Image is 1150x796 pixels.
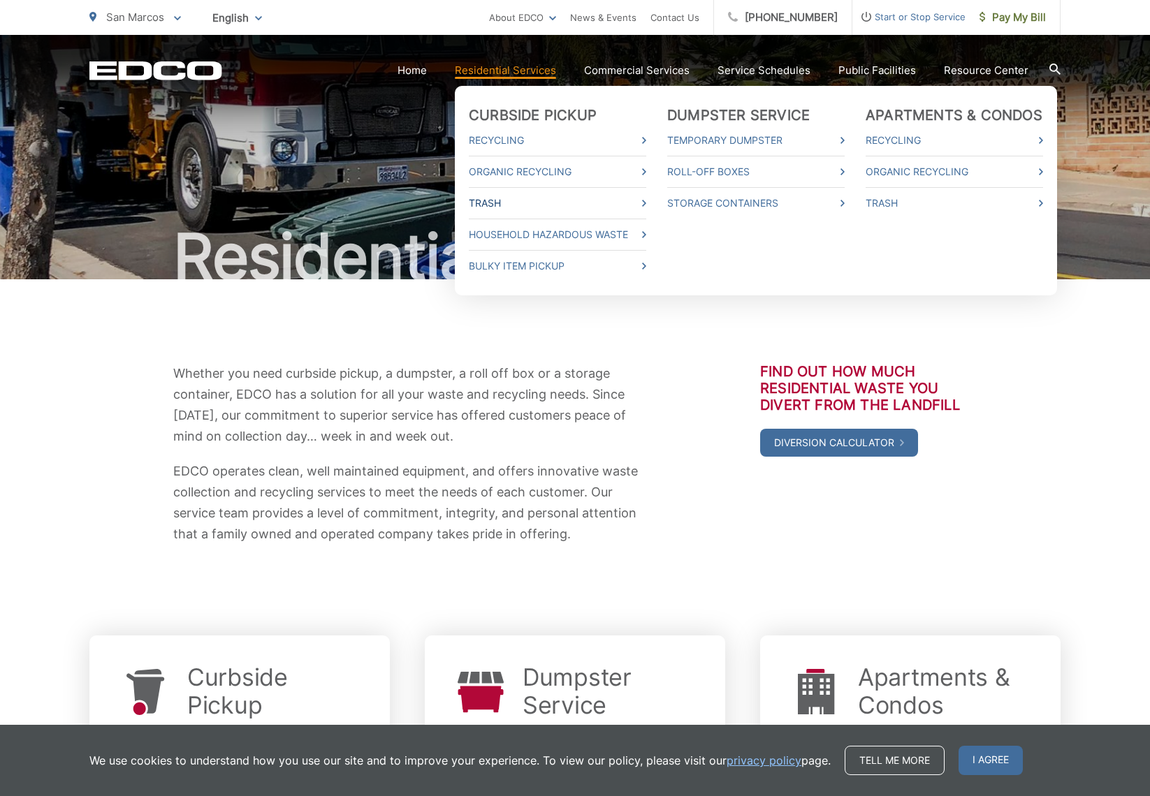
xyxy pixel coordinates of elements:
a: Storage Containers [667,195,845,212]
a: Contact Us [650,9,699,26]
h1: Residential Services [89,222,1061,292]
a: Roll-Off Boxes [667,163,845,180]
span: English [202,6,272,30]
a: About EDCO [489,9,556,26]
span: San Marcos [106,10,164,24]
a: Public Facilities [838,62,916,79]
a: Dumpster Service [667,107,810,124]
span: I agree [959,746,1023,775]
a: EDCD logo. Return to the homepage. [89,61,222,80]
p: EDCO operates clean, well maintained equipment, and offers innovative waste collection and recycl... [173,461,641,545]
a: Organic Recycling [469,163,646,180]
p: We use cookies to understand how you use our site and to improve your experience. To view our pol... [89,752,831,769]
a: Service Schedules [718,62,810,79]
a: Trash [866,195,1043,212]
a: Commercial Services [584,62,690,79]
a: Apartments & Condos [858,663,1033,719]
a: Diversion Calculator [760,429,918,457]
a: Curbside Pickup [469,107,597,124]
a: Recycling [866,132,1043,149]
a: Dumpster Service [523,663,697,719]
a: Trash [469,195,646,212]
a: Temporary Dumpster [667,132,845,149]
a: Apartments & Condos [866,107,1042,124]
a: Bulky Item Pickup [469,258,646,274]
a: Tell me more [845,746,945,775]
a: Curbside Pickup [187,663,362,719]
a: Organic Recycling [866,163,1043,180]
a: Resource Center [944,62,1028,79]
p: Whether you need curbside pickup, a dumpster, a roll off box or a storage container, EDCO has a s... [173,363,641,447]
a: Residential Services [455,62,556,79]
span: Pay My Bill [980,9,1046,26]
a: Home [398,62,427,79]
h3: Find out how much residential waste you divert from the landfill [760,363,977,413]
a: Recycling [469,132,646,149]
a: News & Events [570,9,636,26]
a: Household Hazardous Waste [469,226,646,243]
a: privacy policy [727,752,801,769]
